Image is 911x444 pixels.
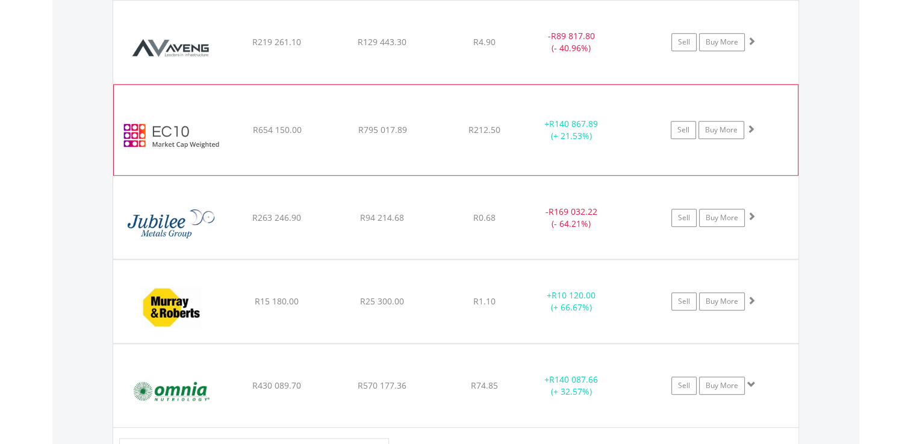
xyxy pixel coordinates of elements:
[699,377,745,395] a: Buy More
[360,212,404,223] span: R94 214.68
[699,209,745,227] a: Buy More
[549,206,597,217] span: R169 032.22
[252,36,301,48] span: R219 261.10
[552,289,595,301] span: R10 120.00
[471,380,498,391] span: R74.85
[698,121,744,139] a: Buy More
[119,16,223,81] img: EQU.ZA.AEG.png
[549,118,598,129] span: R140 867.89
[252,124,301,135] span: R654 150.00
[551,30,595,42] span: R89 817.80
[358,124,406,135] span: R795 017.89
[119,191,223,256] img: EQU.ZA.JBL.png
[120,100,223,172] img: EC10.EC.EC10.png
[358,36,406,48] span: R129 443.30
[119,275,223,340] img: EQU.ZA.MUR.png
[671,377,697,395] a: Sell
[473,212,496,223] span: R0.68
[671,33,697,51] a: Sell
[526,118,616,142] div: + (+ 21.53%)
[255,295,299,307] span: R15 180.00
[473,295,496,307] span: R1.10
[468,124,500,135] span: R212.50
[252,380,301,391] span: R430 089.70
[119,359,223,424] img: EQU.ZA.OMN.png
[473,36,496,48] span: R4.90
[360,295,404,307] span: R25 300.00
[699,292,745,310] a: Buy More
[671,121,696,139] a: Sell
[526,374,617,398] div: + (+ 32.57%)
[671,209,697,227] a: Sell
[252,212,301,223] span: R263 246.90
[549,374,598,385] span: R140 087.66
[671,292,697,310] a: Sell
[699,33,745,51] a: Buy More
[358,380,406,391] span: R570 177.36
[526,30,617,54] div: - (- 40.96%)
[526,289,617,313] div: + (+ 66.67%)
[526,206,617,230] div: - (- 64.21%)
